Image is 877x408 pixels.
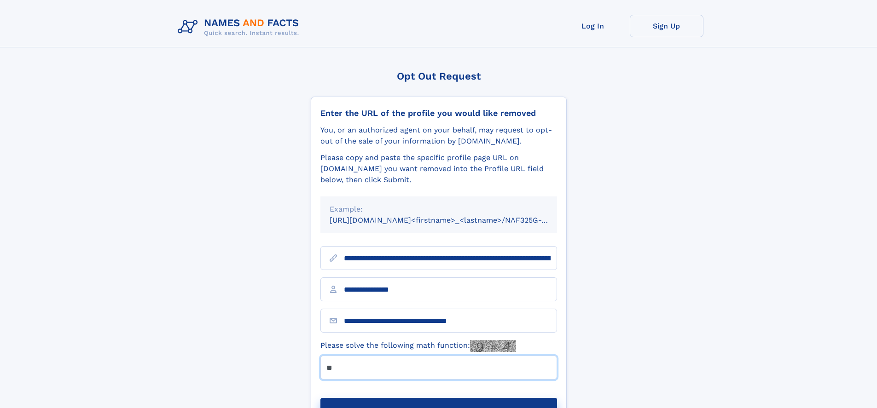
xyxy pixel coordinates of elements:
[174,15,307,40] img: Logo Names and Facts
[320,340,516,352] label: Please solve the following math function:
[320,108,557,118] div: Enter the URL of the profile you would like removed
[556,15,630,37] a: Log In
[311,70,567,82] div: Opt Out Request
[330,216,575,224] small: [URL][DOMAIN_NAME]<firstname>_<lastname>/NAF325G-xxxxxxxx
[630,15,703,37] a: Sign Up
[330,204,548,215] div: Example:
[320,125,557,147] div: You, or an authorized agent on your behalf, may request to opt-out of the sale of your informatio...
[320,152,557,185] div: Please copy and paste the specific profile page URL on [DOMAIN_NAME] you want removed into the Pr...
